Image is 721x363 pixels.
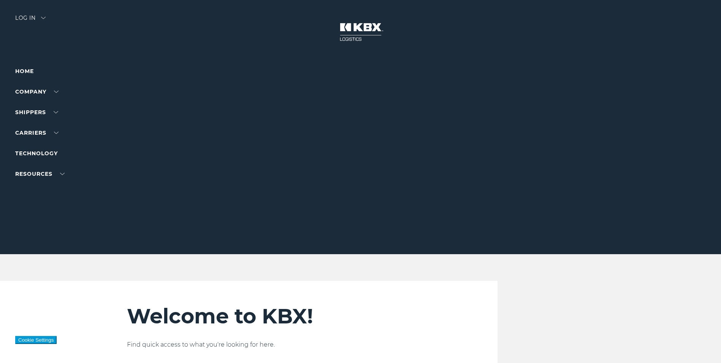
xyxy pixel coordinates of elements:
[127,340,452,349] p: Find quick access to what you're looking for here.
[15,336,57,344] button: Cookie Settings
[15,129,59,136] a: Carriers
[15,109,58,116] a: SHIPPERS
[15,88,59,95] a: Company
[127,304,452,329] h2: Welcome to KBX!
[15,150,58,157] a: Technology
[15,68,34,75] a: Home
[41,17,46,19] img: arrow
[15,15,46,26] div: Log in
[15,170,65,177] a: RESOURCES
[332,15,389,49] img: kbx logo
